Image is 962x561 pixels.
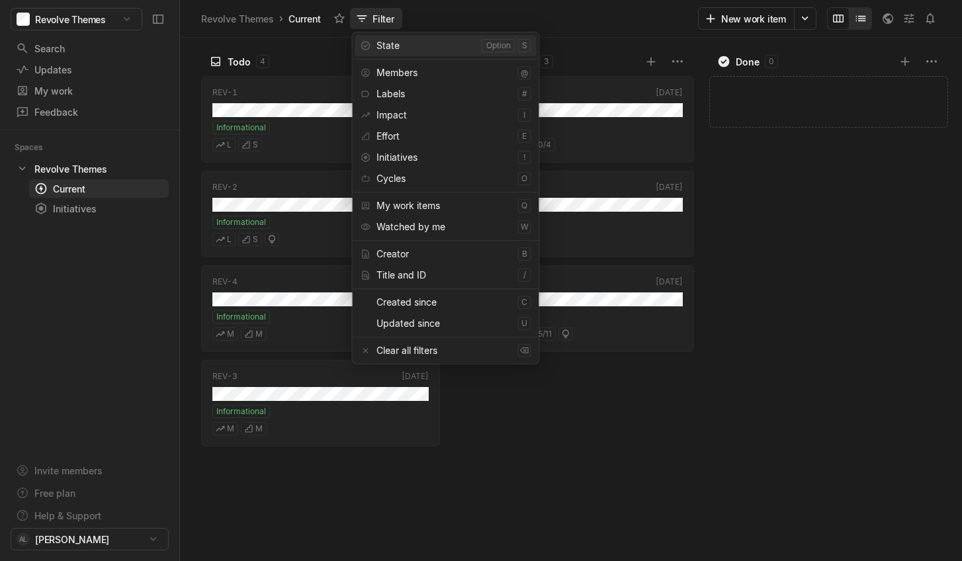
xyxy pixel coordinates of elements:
span: S [253,139,258,151]
span: Informational [216,406,266,417]
div: grid [201,72,446,561]
span: Revolve Themes [35,13,106,26]
a: REV-6[DATE]How toMM0/4 [455,76,694,163]
div: REV-7[DATE]FeatureMM5/11 [455,261,694,356]
div: Cycles [376,168,510,189]
a: Invite members [11,460,169,480]
a: REV-2[DATE]InformationalLS [201,171,440,257]
kbd: # [518,87,531,101]
span: M [255,423,263,435]
button: New work item [698,7,795,30]
kbd: @ [518,66,531,79]
button: Revolve Themes [11,8,142,30]
a: REV-4[DATE]InformationalMM [201,265,440,352]
div: REV-1[DATE]InformationalLS [201,72,440,167]
span: 0 / 4 [538,139,551,151]
button: AL[PERSON_NAME] [11,528,169,550]
div: REV-4[DATE]InformationalMM [201,261,440,356]
div: Updates [16,63,163,77]
div: REV-3 [212,370,238,382]
a: Search [11,38,169,58]
a: REV-7[DATE]FeatureMM5/11 [455,265,694,352]
kbd: i [518,108,531,122]
div: Creator [376,243,513,265]
a: Updates [11,60,169,79]
span: M [227,423,234,435]
span: M [255,328,263,340]
div: Spaces [15,141,59,154]
div: grid [455,72,700,561]
div: [DATE] [402,370,429,382]
button: Filter [350,8,402,29]
div: State [376,35,476,56]
div: Watched by me [376,216,513,237]
div: Created since [376,292,513,313]
kbd: u [518,317,531,330]
div: REV-5[DATE]How toMS [455,167,694,261]
div: board and list toggle [827,7,872,30]
button: Change to mode board_view [827,7,850,30]
div: Updated since [376,313,513,334]
kbd: b [518,247,531,261]
span: 5 / 11 [538,328,552,340]
a: Current [29,179,169,198]
span: Informational [216,216,266,228]
div: Labels [376,83,513,105]
div: Current [286,10,324,28]
div: Impact [376,105,513,126]
div: Revolve Themes [34,162,107,176]
kbd: ! [518,151,531,164]
a: Feedback [11,102,169,122]
div: 0 [765,55,778,68]
a: Revolve Themes [11,159,169,178]
a: My work [11,81,169,101]
div: Title and ID [376,265,513,286]
div: Effort [376,126,513,147]
kbd: w [518,220,531,234]
a: Revolve Themes [198,10,277,28]
a: Initiatives [29,199,169,218]
div: 3 [540,55,553,68]
div: Search [16,42,163,56]
span: Informational [216,311,266,323]
div: Free plan [34,486,75,500]
span: Informational [216,122,266,134]
div: [DATE] [656,87,683,99]
div: [DATE] [656,181,683,193]
div: Initiatives [34,202,163,216]
div: Clear all filters [376,340,513,361]
button: Change to mode list_view [850,7,872,30]
div: Invite members [34,464,103,478]
div: REV-3[DATE]InformationalMM [201,356,440,451]
div: Revolve Themes [201,12,274,26]
kbd: s [518,39,531,52]
a: REV-3[DATE]InformationalMM [201,360,440,447]
div: Feedback [16,105,163,119]
div: Done [736,55,760,69]
div: Initiatives [376,147,513,168]
kbd: ⌫ [518,344,531,357]
div: › [279,12,283,25]
span: [PERSON_NAME] [35,533,109,546]
span: S [253,234,258,245]
div: My work [16,84,163,98]
div: REV-6[DATE]How toMM0/4 [455,72,694,167]
div: grid [709,72,954,561]
div: My work items [376,195,513,216]
div: REV-2 [212,181,238,193]
kbd: e [518,130,531,143]
a: REV-5[DATE]How toMS [455,171,694,257]
span: L [227,234,232,245]
kbd: option [482,39,515,52]
span: L [227,139,232,151]
div: [DATE] [656,276,683,288]
a: Free plan [11,483,169,503]
kbd: c [518,296,531,309]
div: REV-2[DATE]InformationalLS [201,167,440,261]
div: Todo [228,55,251,69]
div: REV-4 [212,276,238,288]
div: 4 [256,55,269,68]
div: Members [376,62,513,83]
span: M [227,328,234,340]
